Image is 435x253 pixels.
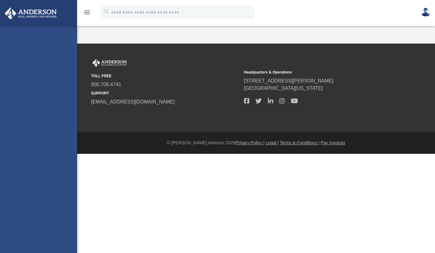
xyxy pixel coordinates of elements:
a: menu [83,12,91,16]
div: © [PERSON_NAME] Advisors 2025 [77,140,435,146]
i: search [103,8,110,15]
a: Privacy Policy | [235,140,265,145]
img: User Pic [421,8,430,17]
a: [GEOGRAPHIC_DATA][US_STATE] [244,86,323,91]
i: menu [83,9,91,16]
a: Terms & Conditions | [280,140,320,145]
a: [STREET_ADDRESS][PERSON_NAME] [244,78,333,83]
img: Anderson Advisors Platinum Portal [91,59,128,67]
img: Anderson Advisors Platinum Portal [3,7,59,19]
small: TOLL FREE [91,73,240,79]
a: [EMAIL_ADDRESS][DOMAIN_NAME] [91,99,175,104]
a: Pay Invoices [321,140,345,145]
small: Headquarters & Operations [244,70,393,75]
a: 800.706.4741 [91,82,121,87]
small: SUPPORT [91,91,240,96]
a: Legal | [266,140,279,145]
